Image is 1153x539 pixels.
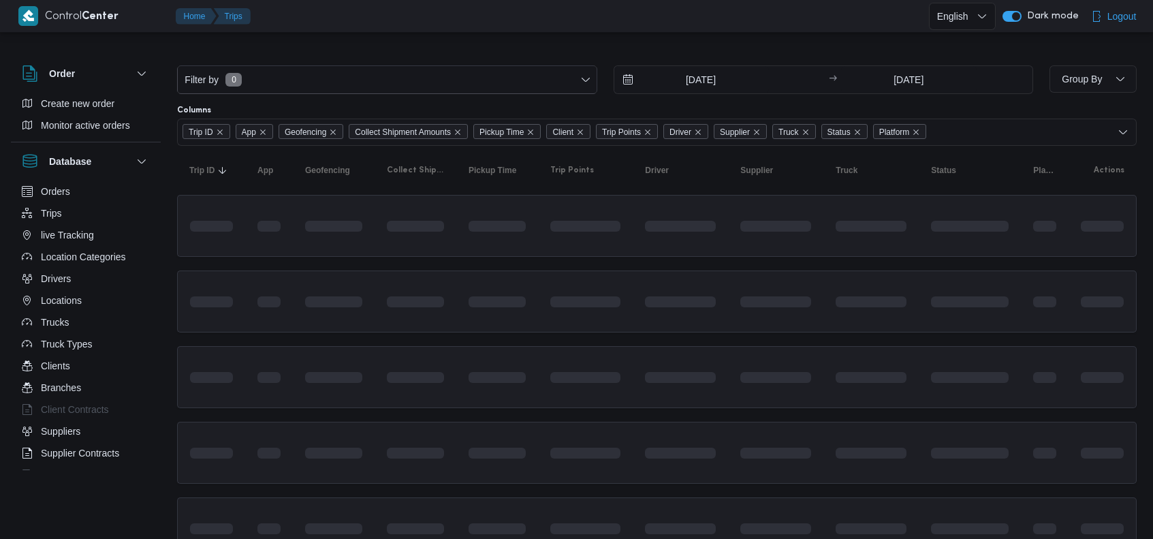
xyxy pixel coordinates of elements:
h3: Database [49,153,91,170]
label: Columns [177,105,211,116]
button: Branches [16,377,155,399]
span: Collect Shipment Amounts [355,125,451,140]
span: Client [552,125,573,140]
img: X8yXhbKr1z7QwAAAABJRU5ErkJggg== [18,6,38,26]
button: Orders [16,181,155,202]
span: Geofencing [279,124,343,139]
span: 0 available filters [225,73,242,87]
button: Devices [16,464,155,486]
span: Geofencing [285,125,326,140]
span: live Tracking [41,227,94,243]
span: Trucks [41,314,69,330]
span: Trip Points [550,165,594,176]
button: Truck Types [16,333,155,355]
button: Remove Trip Points from selection in this group [644,128,652,136]
span: Status [931,165,956,176]
button: Monitor active orders [16,114,155,136]
span: App [257,165,273,176]
span: Dark mode [1022,11,1079,22]
button: Platform [1028,159,1062,181]
span: Collect Shipment Amounts [349,124,468,139]
button: Supplier Contracts [16,442,155,464]
span: Trip ID [189,125,213,140]
button: Remove Supplier from selection in this group [753,128,761,136]
span: Locations [41,292,82,309]
button: Trucks [16,311,155,333]
span: Trip Points [602,125,641,140]
button: Remove App from selection in this group [259,128,267,136]
span: Geofencing [305,165,350,176]
span: Drivers [41,271,71,287]
h3: Order [49,65,75,82]
button: Clients [16,355,155,377]
span: Location Categories [41,249,126,265]
button: Create new order [16,93,155,114]
button: Locations [16,290,155,311]
span: Branches [41,380,81,396]
span: Truck [772,124,816,139]
span: Trip Points [596,124,658,139]
button: Remove Truck from selection in this group [802,128,810,136]
span: Pickup Time [473,124,541,139]
button: Pickup Time [463,159,531,181]
span: App [236,124,273,139]
button: Supplier [735,159,817,181]
button: Client Contracts [16,399,155,420]
input: Press the down key to open a popover containing a calendar. [614,66,769,93]
button: Remove Collect Shipment Amounts from selection in this group [454,128,462,136]
span: Group By [1062,74,1102,84]
span: Driver [669,125,691,140]
span: Actions [1094,165,1124,176]
span: Driver [645,165,669,176]
button: Remove Driver from selection in this group [694,128,702,136]
button: Group By [1049,65,1137,93]
button: Logout [1086,3,1142,30]
span: Filter by [183,72,220,88]
button: Remove Client from selection in this group [576,128,584,136]
span: Create new order [41,95,114,112]
input: Press the down key to open a popover containing a calendar. [841,66,977,93]
button: Location Categories [16,246,155,268]
button: Remove Trip ID from selection in this group [216,128,224,136]
span: Driver [663,124,708,139]
button: Database [22,153,150,170]
svg: Sorted in descending order [217,165,228,176]
span: Truck [836,165,857,176]
span: Truck [778,125,799,140]
span: App [242,125,256,140]
span: Status [821,124,868,139]
span: Client Contracts [41,401,109,418]
button: Status [926,159,1014,181]
span: Platform [873,124,927,139]
span: Platform [879,125,910,140]
span: Trips [41,205,62,221]
span: Trip ID; Sorted in descending order [189,165,215,176]
button: Open list of options [1118,127,1128,138]
b: Center [82,12,119,22]
button: Trips [16,202,155,224]
button: Remove Pickup Time from selection in this group [526,128,535,136]
button: Filter by0 available filters [178,66,597,93]
button: Driver [639,159,721,181]
button: App [252,159,286,181]
span: Orders [41,183,70,200]
div: Order [11,93,161,142]
span: Collect Shipment Amounts [387,165,444,176]
button: Remove Status from selection in this group [853,128,862,136]
button: Geofencing [300,159,368,181]
span: Supplier [720,125,750,140]
button: Remove Geofencing from selection in this group [329,128,337,136]
span: Suppliers [41,423,80,440]
div: Database [11,181,161,476]
span: Devices [41,467,75,483]
span: Truck Types [41,336,92,352]
button: Order [22,65,150,82]
span: Supplier Contracts [41,445,119,461]
span: Status [827,125,851,140]
button: Trip IDSorted in descending order [184,159,238,181]
span: Supplier [714,124,767,139]
button: Trips [214,8,251,25]
span: Platform [1033,165,1056,176]
span: Logout [1107,8,1137,25]
span: Pickup Time [469,165,516,176]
